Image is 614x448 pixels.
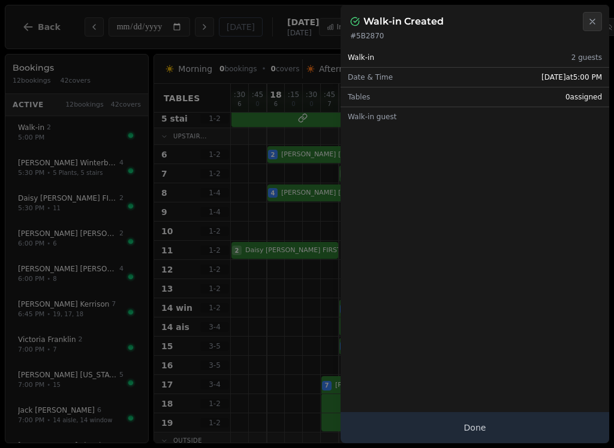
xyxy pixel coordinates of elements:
span: Date & Time [348,72,393,82]
span: 2 guests [571,53,602,62]
button: Done [341,412,609,443]
p: # 5B2870 [350,31,600,41]
h2: Walk-in Created [363,14,444,29]
span: Walk-in [348,53,374,62]
span: [DATE] at 5:00 PM [541,72,602,82]
span: 0 assigned [565,92,602,102]
span: Tables [348,92,370,102]
div: Walk-in guest [341,107,609,126]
